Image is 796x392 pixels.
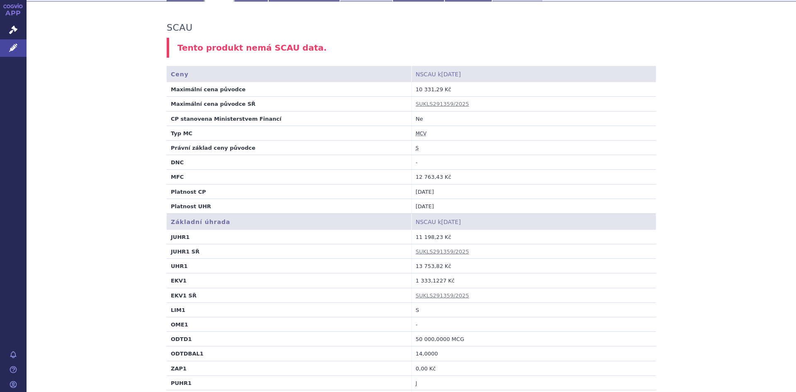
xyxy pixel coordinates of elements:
abbr: LP u nichž MFC <= UHR1. Upozornění: Doprodeje dle cenového předpisu Ministerstva zdravotnictví ČR... [416,380,417,387]
strong: Právní základ ceny původce [171,145,255,151]
strong: Typ MC [171,130,192,136]
span: [DATE] [441,71,461,78]
strong: MFC [171,174,184,180]
a: SUKLS291359/2025 [416,248,469,255]
strong: JUHR1 [171,234,189,240]
strong: Maximální cena původce SŘ [171,101,255,107]
strong: ZAP1 [171,365,187,372]
td: 11 198,23 Kč [411,230,656,244]
strong: JUHR1 SŘ [171,248,199,255]
strong: Platnost UHR [171,203,211,209]
div: Tento produkt nemá SCAU data. [167,38,656,58]
strong: DNC [171,159,184,166]
strong: OME1 [171,321,188,328]
strong: CP stanovena Ministerstvem Financí [171,116,282,122]
strong: EKV1 [171,278,187,284]
strong: UHR1 [171,263,188,269]
td: 50 000,0000 MCG [411,332,656,346]
th: NSCAU k [411,214,656,230]
strong: LIM1 [171,307,185,313]
strong: Maximální cena původce [171,86,245,93]
td: - [411,317,656,332]
td: Ne [411,111,656,126]
strong: EKV1 SŘ [171,292,197,299]
td: 13 753,82 Kč [411,259,656,273]
a: SUKLS291359/2025 [416,292,469,299]
td: 12 763,43 Kč [411,170,656,184]
th: Ceny [167,66,411,82]
strong: ODTD1 [171,336,192,342]
th: NSCAU k [411,66,656,82]
td: 14,0000 [411,346,656,361]
td: 1 333,1227 Kč [411,273,656,288]
td: 10 331,29 Kč [411,82,656,97]
strong: PUHR1 [171,380,192,386]
td: - [411,155,656,170]
td: [DATE] [411,199,656,213]
abbr: stanovena nebo změněna ve správním řízení podle zákona č. 48/1997 Sb. ve znění účinném od 1.1.2008 [416,145,419,151]
td: 0,00 Kč [411,361,656,375]
strong: Platnost CP [171,189,206,195]
strong: ODTDBAL1 [171,351,204,357]
a: SUKLS291359/2025 [416,101,469,107]
td: S [411,302,656,317]
th: Základní úhrada [167,214,411,230]
span: [DATE] [441,219,461,225]
abbr: maximální cena výrobce [416,131,427,137]
td: [DATE] [411,184,656,199]
h3: SCAU [167,22,192,33]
